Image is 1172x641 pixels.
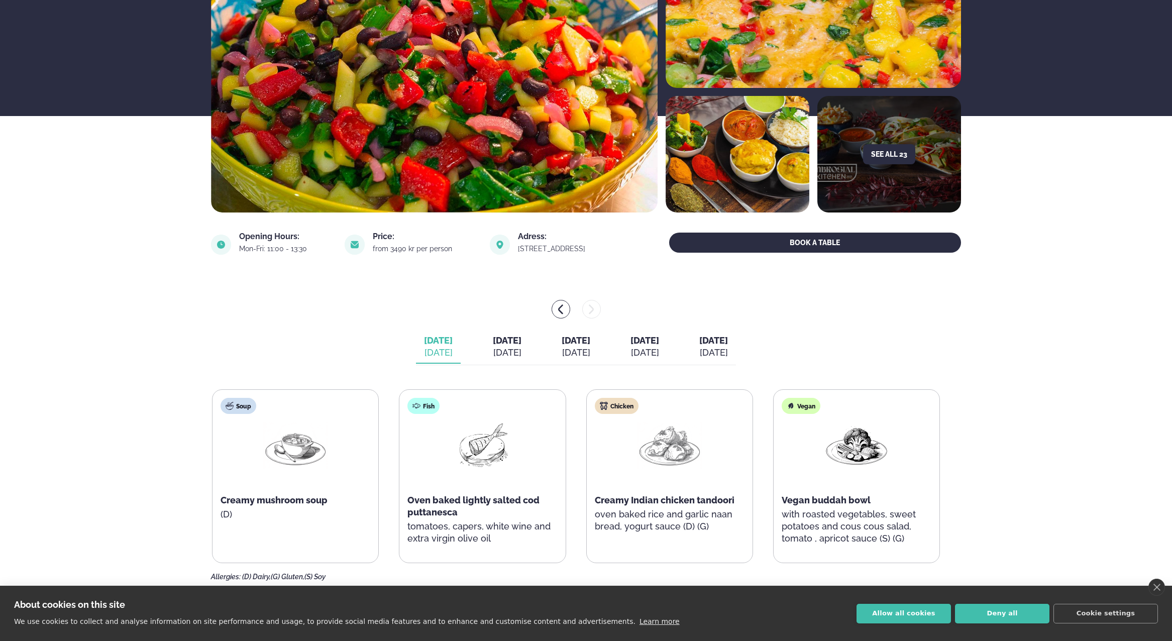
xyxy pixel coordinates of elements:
img: chicken.svg [600,402,608,410]
div: [DATE] [699,347,728,359]
div: Fish [407,398,440,414]
span: Oven baked lightly salted cod puttanesca [407,495,540,517]
span: [DATE] [562,335,590,346]
img: image alt [666,96,809,212]
button: [DATE] [DATE] [485,331,529,364]
button: [DATE] [DATE] [554,331,598,364]
p: tomatoes, capers, white wine and extra virgin olive oil [407,520,557,545]
button: Allow all cookies [857,604,951,623]
p: (D) [221,508,370,520]
div: [DATE] [424,347,453,359]
span: Vegan buddah bowl [782,495,871,505]
img: image alt [490,235,510,255]
span: Allergies: [211,573,241,581]
span: [DATE] [424,335,453,346]
img: Chicken-thighs.png [637,422,702,469]
span: [DATE] [699,335,728,346]
button: Cookie settings [1053,604,1158,623]
span: [DATE] [630,335,659,346]
button: See all 23 [863,144,915,164]
button: menu-btn-left [552,300,570,318]
img: Soup.png [263,422,328,469]
div: [DATE] [630,347,659,359]
button: menu-btn-right [582,300,601,318]
span: (S) Soy [304,573,326,581]
span: [DATE] [493,335,521,346]
span: (G) Gluten, [271,573,304,581]
img: soup.svg [226,402,234,410]
div: Opening Hours: [239,233,333,241]
p: with roasted vegetables, sweet potatoes and cous cous salad, tomato , apricot sauce (S) (G) [782,508,931,545]
button: Deny all [955,604,1049,623]
div: Vegan [782,398,820,414]
button: [DATE] [DATE] [622,331,667,364]
div: Adress: [518,233,611,241]
span: (D) Dairy, [242,573,271,581]
div: [DATE] [562,347,590,359]
button: [DATE] [DATE] [416,331,461,364]
a: Learn more [640,617,680,625]
div: Mon-Fri: 11:00 - 13:30 [239,245,333,253]
img: image alt [211,235,231,255]
strong: About cookies on this site [14,599,125,610]
span: Creamy mushroom soup [221,495,328,505]
p: oven baked rice and garlic naan bread, yogurt sauce (D) (G) [595,508,744,532]
div: Soup [221,398,256,414]
div: [DATE] [493,347,521,359]
div: Price: [373,233,478,241]
img: Vegan.png [824,422,889,469]
div: Chicken [595,398,638,414]
img: image alt [345,235,365,255]
div: from 3490 kr per person [373,245,478,253]
img: fish.svg [412,402,420,410]
img: Fish.png [450,422,514,469]
span: Creamy Indian chicken tandoori [595,495,734,505]
button: BOOK A TABLE [669,233,961,253]
a: link [518,243,611,255]
img: Vegan.svg [787,402,795,410]
button: [DATE] [DATE] [691,331,736,364]
p: We use cookies to collect and analyse information on site performance and usage, to provide socia... [14,617,635,625]
a: close [1148,579,1165,596]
